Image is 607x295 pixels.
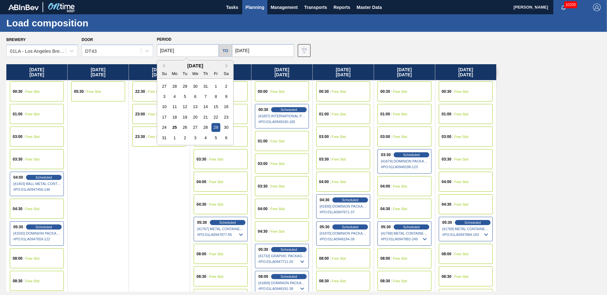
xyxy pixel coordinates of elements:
span: # PO : 01LA0948190-165 [258,118,306,126]
span: # PO : 01LA0947456-146 [13,186,61,193]
span: 04:00 [13,175,23,179]
span: 05:30 [381,225,391,229]
span: Scheduled [342,198,358,202]
div: Choose Monday, August 25th, 2025 [170,123,179,132]
div: Choose Tuesday, August 26th, 2025 [181,123,189,132]
span: Free Slot [270,139,285,143]
div: [DATE] [DATE] [129,64,190,80]
div: Choose Wednesday, July 30th, 2025 [191,82,199,91]
span: Free Slot [332,157,346,161]
div: Choose Friday, August 8th, 2025 [211,92,220,101]
span: Planning [245,3,264,11]
button: Notifications [553,3,574,12]
label: Door [82,38,93,42]
span: Free Slot [454,157,469,161]
span: Free Slot [332,257,346,260]
div: DT43 [85,48,97,54]
span: Free Slot [393,135,407,139]
span: 00:30 [442,90,451,93]
span: Free Slot [25,90,40,93]
div: [DATE] [DATE] [68,64,129,80]
span: 00:30 [380,90,390,93]
span: 03:30 [197,157,206,161]
div: Choose Friday, August 1st, 2025 [211,82,220,91]
span: Scheduled [281,275,297,278]
span: 05:30 [442,221,452,224]
span: 23:30 [135,135,145,139]
span: 05:30 [258,248,268,251]
span: 04:30 [13,207,23,211]
span: 08:30 [13,279,23,283]
div: Choose Tuesday, July 29th, 2025 [181,82,189,91]
span: Scheduled [342,225,358,229]
span: 04:30 [258,230,268,233]
span: 22:30 [135,90,145,93]
div: Choose Wednesday, September 3rd, 2025 [191,134,199,142]
span: Free Slot [270,162,285,166]
span: 00:30 [13,90,23,93]
div: Tu [181,69,189,78]
span: 04:00 [442,180,451,184]
span: Free Slot [87,90,101,93]
span: # PO : 01LA0947671-37 [320,208,367,216]
span: 04:00 [319,180,329,184]
div: 01LA - Los Angeles Brewery [10,48,66,54]
span: 04:00 [380,184,390,188]
div: Choose Thursday, August 14th, 2025 [201,102,210,111]
div: Choose Saturday, August 16th, 2025 [222,102,230,111]
span: Free Slot [393,90,407,93]
div: Choose Sunday, August 10th, 2025 [160,102,169,111]
span: 03:00 [442,135,451,139]
div: Choose Friday, August 15th, 2025 [211,102,220,111]
div: Choose Sunday, August 3rd, 2025 [160,92,169,101]
span: 05:30 [13,225,23,229]
div: [DATE] [157,63,233,68]
span: 00:00 [258,90,268,93]
span: 08:30 [442,275,451,278]
span: 03:00 [380,135,390,139]
span: 04:30 [197,202,206,206]
span: Scheduled [281,248,297,251]
div: Choose Monday, August 11th, 2025 [170,102,179,111]
span: Free Slot [454,90,469,93]
span: Scheduled [36,175,52,179]
span: # PO : 01LA0947882-249 [381,235,429,243]
span: 01:00 [13,112,23,116]
span: Free Slot [209,252,223,256]
span: Free Slot [270,184,285,188]
label: Brewery [6,38,26,42]
span: Free Slot [209,180,223,184]
div: Mo [170,69,179,78]
span: 04:30 [380,207,390,211]
span: # PO : 01LA0947877-95 [197,231,245,238]
span: Scheduled [464,221,481,224]
span: Free Slot [393,257,407,260]
span: Scheduled [36,225,52,229]
div: Choose Thursday, August 7th, 2025 [201,92,210,101]
span: 00:30 [319,90,329,93]
button: Next Month [226,64,230,68]
div: Choose Wednesday, August 6th, 2025 [191,92,199,101]
span: 04:00 [258,207,268,211]
div: [DATE] [DATE] [374,64,435,80]
span: 08:00 [197,252,206,256]
span: Free Slot [332,90,346,93]
div: Choose Sunday, August 17th, 2025 [160,113,169,121]
span: 23:00 [135,112,145,116]
div: Choose Saturday, August 9th, 2025 [222,92,230,101]
span: Free Slot [148,90,162,93]
div: [DATE] [DATE] [251,64,312,80]
span: 03:00 [258,162,268,166]
span: 05:30 [320,225,330,229]
span: [41463] BALL METAL CONTAINER GROUP - 0008342641 [13,182,61,186]
span: 03:30 [381,153,391,157]
div: Choose Thursday, September 4th, 2025 [201,134,210,142]
div: Choose Sunday, July 27th, 2025 [160,82,169,91]
div: month 2025-08 [159,81,231,143]
span: # PO : 01LA0947711-20 [258,258,306,265]
span: 05:30 [197,221,207,224]
span: Free Slot [209,157,223,161]
div: Choose Monday, August 18th, 2025 [170,113,179,121]
div: [DATE] [DATE] [435,64,496,80]
div: Choose Wednesday, August 20th, 2025 [191,113,199,121]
